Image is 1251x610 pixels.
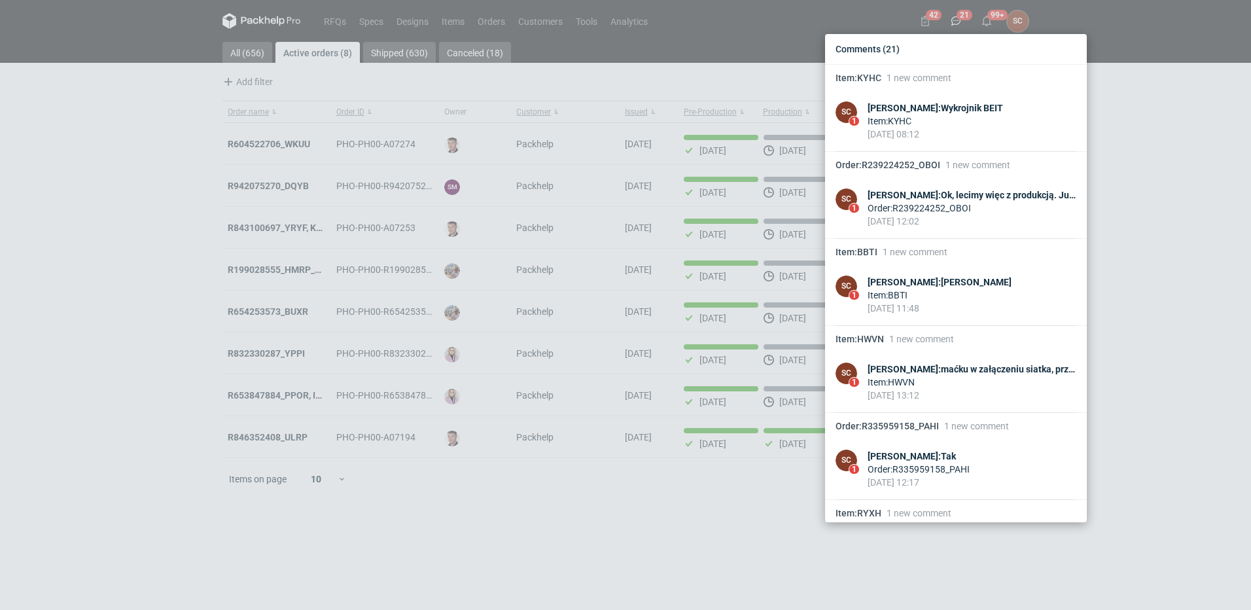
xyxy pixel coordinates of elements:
[836,276,857,297] figcaption: SC
[868,463,970,476] div: Order : R335959158_PAHI
[825,326,1087,352] button: Item:HWVN1 new comment
[868,215,1076,228] div: [DATE] 12:02
[887,73,951,83] span: 1 new comment
[836,247,877,257] span: Item : BBTI
[836,334,884,344] span: Item : HWVN
[868,188,1076,202] div: [PERSON_NAME] : Ok, lecimy więc z produkcją. Jutro powinnam zgłosić :-)
[868,476,970,489] div: [DATE] 12:17
[825,265,1087,326] a: SC1[PERSON_NAME]:[PERSON_NAME]Item:BBTI[DATE] 11:48
[868,389,1076,402] div: [DATE] 13:12
[836,101,857,123] figcaption: SC
[836,188,857,210] figcaption: SC
[836,101,857,123] div: Sylwia Cichórz
[836,73,881,83] span: Item : KYHC
[825,91,1087,152] a: SC1[PERSON_NAME]:Wykrojnik BEITItem:KYHC[DATE] 08:12
[836,450,857,471] figcaption: SC
[868,363,1076,376] div: [PERSON_NAME] : maćku w załączeniu siatka, przepraszam za tak długi czas. Prośba o weryfikację z ...
[945,160,1010,170] span: 1 new comment
[868,128,1003,141] div: [DATE] 08:12
[868,101,1003,115] div: [PERSON_NAME] : Wykrojnik BEIT
[868,115,1003,128] div: Item : KYHC
[944,421,1009,431] span: 1 new comment
[868,376,1076,389] div: Item : HWVN
[868,276,1012,289] div: [PERSON_NAME] : [PERSON_NAME]
[868,302,1012,315] div: [DATE] 11:48
[825,439,1087,500] a: SC1[PERSON_NAME]:TakOrder:R335959158_PAHI[DATE] 12:17
[836,188,857,210] div: Sylwia Cichórz
[825,239,1087,265] button: Item:BBTI1 new comment
[825,152,1087,178] button: Order:R239224252_OBOI1 new comment
[883,247,947,257] span: 1 new comment
[825,500,1087,526] button: Item:RYXH1 new comment
[836,508,881,518] span: Item : RYXH
[889,334,954,344] span: 1 new comment
[830,39,1082,59] div: Comments (21)
[836,450,857,471] div: Sylwia Cichórz
[825,178,1087,239] a: SC1[PERSON_NAME]:Ok, lecimy więc z produkcją. Jutro powinnam zgłosić :-)Order:R239224252_OBOI[DAT...
[868,450,970,463] div: [PERSON_NAME] : Tak
[836,363,857,384] figcaption: SC
[836,363,857,384] div: Sylwia Cichórz
[825,352,1087,413] a: SC1[PERSON_NAME]:maćku w załączeniu siatka, przepraszam za tak długi czas. Prośba o weryfikację z...
[825,65,1087,91] button: Item:KYHC1 new comment
[868,202,1076,215] div: Order : R239224252_OBOI
[836,160,940,170] span: Order : R239224252_OBOI
[836,421,939,431] span: Order : R335959158_PAHI
[825,413,1087,439] button: Order:R335959158_PAHI1 new comment
[836,276,857,297] div: Sylwia Cichórz
[868,289,1012,302] div: Item : BBTI
[887,508,951,518] span: 1 new comment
